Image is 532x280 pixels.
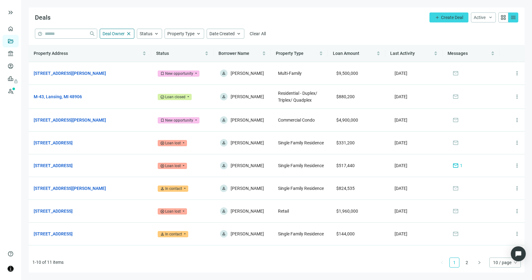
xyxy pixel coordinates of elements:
[231,93,264,100] span: [PERSON_NAME]
[165,117,193,123] div: New opportunity
[510,14,516,21] span: menu
[165,231,182,237] div: In contact
[462,258,472,267] a: 2
[34,93,82,100] a: M-43, Lansing, MI 48906
[160,164,165,168] span: cancel
[165,186,182,192] div: In contact
[231,185,264,192] span: [PERSON_NAME]
[453,70,459,76] span: mail
[222,186,226,191] span: person
[514,94,520,100] span: more_vert
[278,231,324,236] span: Single Family Residence
[34,230,73,237] a: [STREET_ADDRESS]
[160,71,165,76] span: bookmark
[250,31,266,36] span: Clear All
[449,258,459,268] li: 1
[154,31,159,36] span: keyboard_arrow_up
[278,118,315,123] span: Commercial Condo
[165,70,193,77] div: New opportunity
[34,162,73,169] a: [STREET_ADDRESS]
[167,31,194,36] span: Property Type
[390,51,415,56] span: Last Activity
[222,163,226,168] span: person
[34,51,68,56] span: Property Address
[453,94,459,100] span: mail
[222,209,226,213] span: person
[34,208,73,215] a: [STREET_ADDRESS]
[34,70,106,77] a: [STREET_ADDRESS][PERSON_NAME]
[460,162,463,169] span: 1
[511,159,523,172] button: more_vert
[395,94,407,99] span: [DATE]
[511,114,523,126] button: more_vert
[165,94,185,100] div: Loan closed
[8,266,13,272] img: avatar
[278,91,317,103] span: Residential - Duplex/ Triplex/ Quadplex
[450,258,459,267] a: 1
[429,12,468,22] button: addCreate Deal
[34,185,106,192] a: [STREET_ADDRESS][PERSON_NAME]
[395,209,407,214] span: [DATE]
[477,261,481,264] span: right
[38,31,42,36] span: help
[511,228,523,240] button: more_vert
[474,258,484,268] li: Next Page
[34,139,73,146] a: [STREET_ADDRESS]
[165,208,181,215] div: Loan lost
[209,31,235,36] span: Date Created
[103,31,125,36] span: Deal Owner
[474,258,484,268] button: right
[336,118,358,123] span: $4,900,000
[453,231,459,237] span: mail
[160,118,165,123] span: bookmark
[333,51,359,56] span: Loan Amount
[165,140,181,146] div: Loan lost
[7,251,14,257] span: help
[160,95,165,99] span: check_circle
[395,163,407,168] span: [DATE]
[511,246,526,261] div: Open Intercom Messenger
[488,15,493,20] span: keyboard_arrow_down
[278,140,324,145] span: Single Family Residence
[336,71,358,76] span: $9,500,000
[514,70,520,76] span: more_vert
[278,186,324,191] span: Single Family Residence
[231,116,264,124] span: [PERSON_NAME]
[160,209,165,214] span: cancel
[453,185,459,191] span: mail
[395,231,407,236] span: [DATE]
[336,94,355,99] span: $880,200
[493,258,517,267] span: 10 / page
[474,15,486,20] span: Active
[437,258,447,268] button: left
[32,258,64,268] li: 1-10 of 11 items
[278,71,302,76] span: Multi-Family
[514,208,520,214] span: more_vert
[514,185,520,191] span: more_vert
[336,140,355,145] span: $331,200
[511,137,523,149] button: more_vert
[222,141,226,145] span: person
[511,182,523,195] button: more_vert
[453,140,459,146] span: mail
[165,163,181,169] div: Loan lost
[471,12,496,22] button: Activekeyboard_arrow_down
[336,209,358,214] span: $1,960,000
[278,163,324,168] span: Single Family Residence
[236,31,242,36] span: keyboard_arrow_up
[196,31,201,36] span: keyboard_arrow_up
[247,29,269,39] button: Clear All
[276,51,304,56] span: Property Type
[395,71,407,76] span: [DATE]
[156,51,169,56] span: Status
[336,163,355,168] span: $517,440
[34,117,106,123] a: [STREET_ADDRESS][PERSON_NAME]
[126,31,132,36] span: close
[7,9,14,16] span: keyboard_double_arrow_right
[160,186,165,191] span: person
[278,209,289,214] span: Retail
[336,186,355,191] span: $824,535
[218,51,249,56] span: Borrower Name
[222,118,226,122] span: person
